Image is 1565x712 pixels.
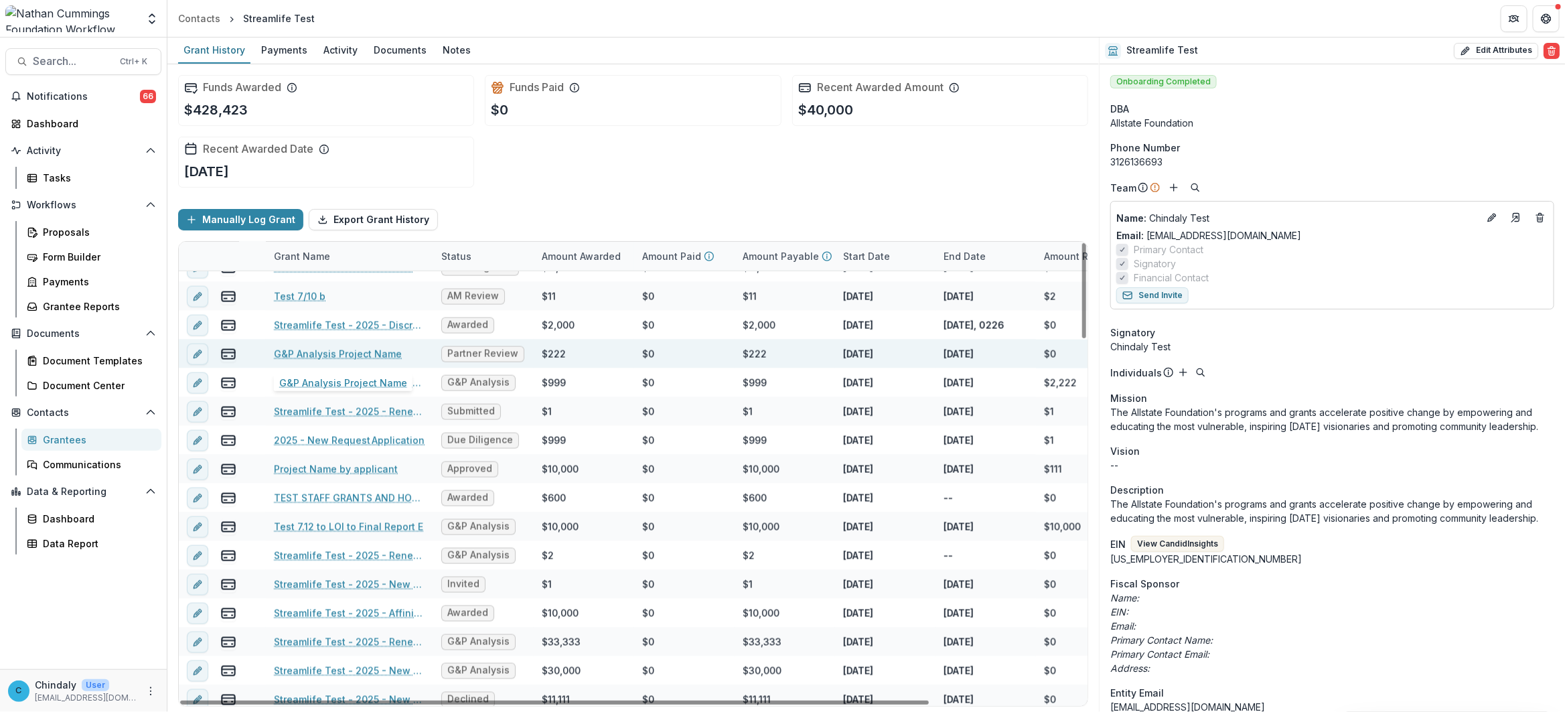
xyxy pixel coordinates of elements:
[1484,210,1500,226] button: Edit
[220,490,236,506] button: view-payments
[1044,289,1056,303] div: $2
[187,632,208,653] button: edit
[642,577,654,591] div: $0
[447,608,488,619] span: Awarded
[5,113,161,135] a: Dashboard
[944,577,974,591] p: [DATE]
[510,81,564,94] h2: Funds Paid
[43,299,151,313] div: Grantee Reports
[21,221,161,243] a: Proposals
[187,574,208,595] button: edit
[743,635,781,649] div: $33,333
[43,378,151,393] div: Document Center
[1110,141,1180,155] span: Phone Number
[43,537,151,551] div: Data Report
[743,664,781,678] div: $30,000
[274,376,425,390] a: 2025 - New Request Application test 8.4 B
[542,405,552,419] div: $1
[642,249,701,263] p: Amount Paid
[542,347,566,361] div: $222
[35,692,137,704] p: [EMAIL_ADDRESS][DOMAIN_NAME]
[642,606,654,620] div: $0
[1044,693,1056,707] div: $0
[21,508,161,530] a: Dashboard
[220,433,236,449] button: view-payments
[542,491,566,505] div: $600
[944,462,974,476] p: [DATE]
[220,577,236,593] button: view-payments
[1110,444,1140,458] span: Vision
[43,457,151,472] div: Communications
[447,291,499,302] span: AM Review
[5,402,161,423] button: Open Contacts
[642,549,654,563] div: $0
[437,38,476,64] a: Notes
[1116,228,1301,242] a: Email: [EMAIL_ADDRESS][DOMAIN_NAME]
[1110,577,1179,591] span: Fiscal Sponsor
[936,242,1036,271] div: End Date
[433,249,479,263] div: Status
[743,347,767,361] div: $222
[5,140,161,161] button: Open Activity
[843,318,873,332] p: [DATE]
[1110,483,1164,497] span: Description
[743,433,767,447] div: $999
[642,347,654,361] div: $0
[642,405,654,419] div: $0
[274,491,425,505] a: TEST STAFF GRANTS AND HOW TO APPROVE AS STAFF
[309,209,438,230] button: Export Grant History
[43,171,151,185] div: Tasks
[447,694,489,705] span: Declined
[944,635,974,649] p: [DATE]
[1110,181,1136,195] p: Team
[1044,433,1054,447] div: $1
[542,549,554,563] div: $2
[274,549,425,563] a: Streamlife Test - 2025 - Renewal Request Application
[187,488,208,509] button: edit
[274,606,425,620] a: Streamlife Test - 2025 - Affinity Grants and Program-Related Expenses Invoice Request
[5,194,161,216] button: Open Workflows
[256,38,313,64] a: Payments
[1193,364,1209,380] button: Search
[944,549,953,563] p: --
[266,242,433,271] div: Grant Name
[843,577,873,591] p: [DATE]
[534,242,634,271] div: Amount Awarded
[447,464,492,475] span: Approved
[1110,391,1147,405] span: Mission
[542,462,579,476] div: $10,000
[1110,458,1554,472] p: --
[43,250,151,264] div: Form Builder
[1126,45,1198,56] h2: Streamlife Test
[542,664,581,678] div: $30,000
[27,407,140,419] span: Contacts
[274,635,425,649] a: Streamlife Test - 2025 - Renewal Request Application
[220,606,236,622] button: view-payments
[735,242,835,271] div: Amount Payable
[447,406,495,417] span: Submitted
[944,491,953,505] p: --
[642,693,654,707] div: $0
[1501,5,1527,32] button: Partners
[318,40,363,60] div: Activity
[642,376,654,390] div: $0
[187,603,208,624] button: edit
[1110,366,1162,380] p: Individuals
[21,374,161,397] a: Document Center
[835,249,898,263] div: Start Date
[368,38,432,64] a: Documents
[642,462,654,476] div: $0
[220,375,236,391] button: view-payments
[1116,287,1189,303] button: Send Invite
[21,532,161,555] a: Data Report
[187,344,208,365] button: edit
[743,520,779,534] div: $10,000
[187,660,208,682] button: edit
[843,693,873,707] p: [DATE]
[835,242,936,271] div: Start Date
[27,91,140,102] span: Notifications
[187,689,208,711] button: edit
[1110,537,1126,551] p: EIN
[1505,207,1527,228] a: Go to contact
